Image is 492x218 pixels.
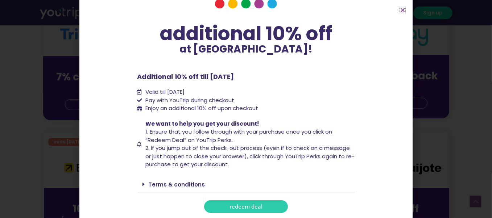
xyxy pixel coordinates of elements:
span: 2. If you jump out of the check-out process (even if to check on a message or just happen to clos... [145,144,355,168]
a: Close [400,7,405,13]
span: 1. Ensure that you follow through with your purchase once you click on “Redeem Deal” on YouTrip P... [145,128,332,144]
p: at [GEOGRAPHIC_DATA]! [137,44,355,54]
a: Terms & conditions [149,181,205,188]
span: Valid till [DATE] [144,88,185,96]
div: Terms & conditions [137,176,355,193]
span: redeem deal [230,204,262,209]
div: additional 10% off [137,23,355,44]
span: We want to help you get your discount! [145,120,259,127]
a: redeem deal [204,200,288,213]
p: Additional 10% off till [DATE] [137,72,355,81]
span: Pay with YouTrip during checkout [144,96,234,105]
span: Enjoy an additional 10% off upon checkout [145,104,258,112]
